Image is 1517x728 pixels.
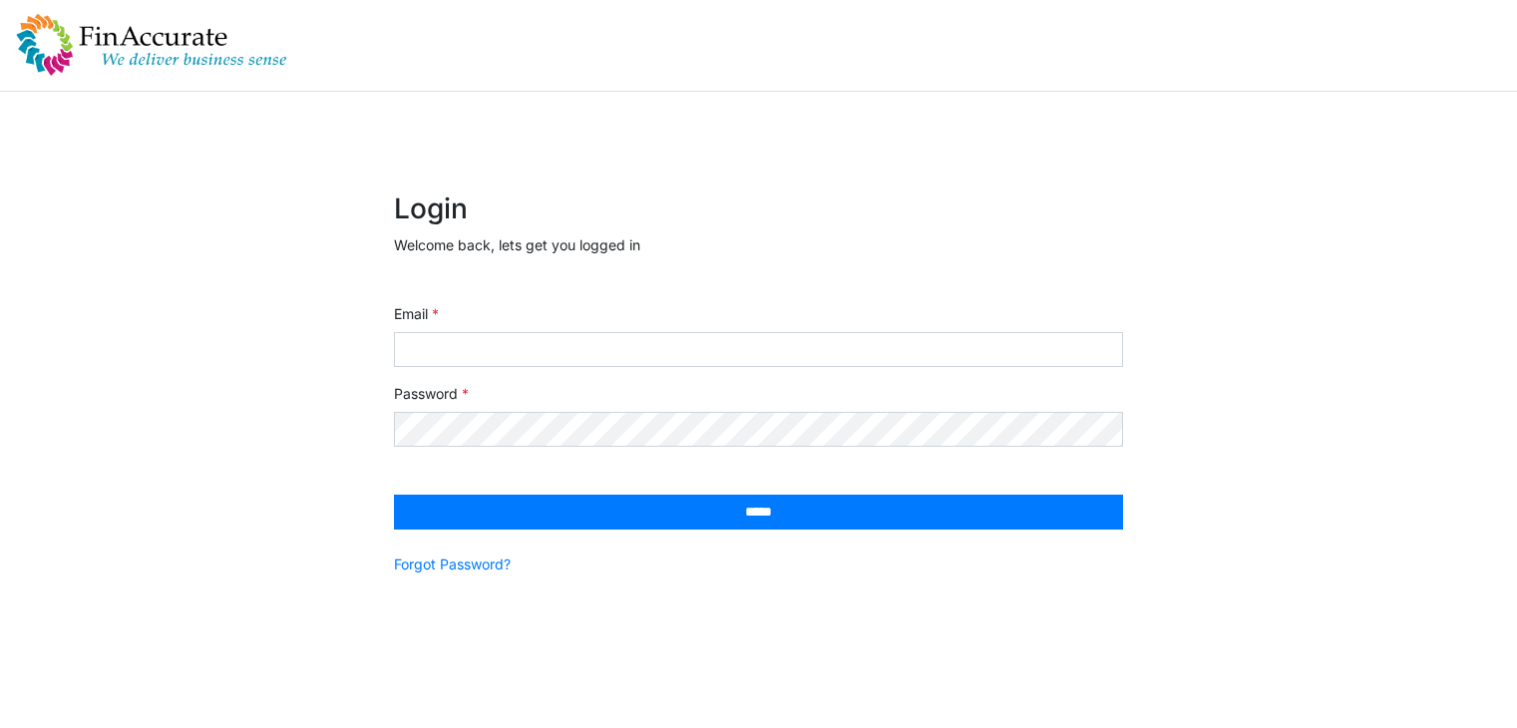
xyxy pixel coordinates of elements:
[394,383,469,404] label: Password
[394,303,439,324] label: Email
[394,234,1123,255] p: Welcome back, lets get you logged in
[16,13,287,77] img: spp logo
[394,192,1123,226] h2: Login
[394,553,511,574] a: Forgot Password?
